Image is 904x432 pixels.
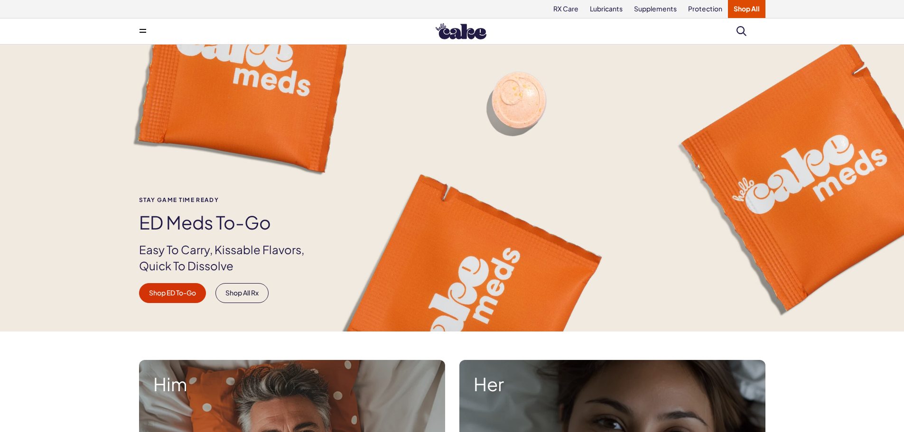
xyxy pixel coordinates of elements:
p: Easy To Carry, Kissable Flavors, Quick To Dissolve [139,242,320,274]
a: Shop ED To-Go [139,283,206,303]
strong: Her [474,374,751,394]
strong: Him [153,374,431,394]
h1: ED Meds to-go [139,212,320,232]
span: Stay Game time ready [139,197,320,203]
img: Hello Cake [436,23,486,39]
a: Shop All Rx [215,283,269,303]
